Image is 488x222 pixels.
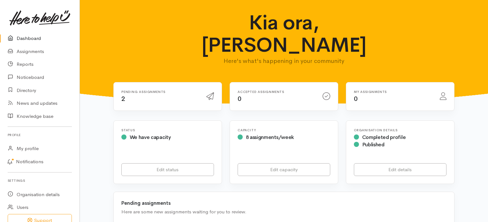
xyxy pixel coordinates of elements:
[362,141,385,148] span: Published
[354,90,432,94] h6: My assignments
[121,95,125,103] span: 2
[121,208,446,216] div: Here are some new assignments waiting for you to review.
[246,134,294,141] span: 8 assignments/week
[190,57,378,65] p: Here's what's happening in your community
[121,90,199,94] h6: Pending assignments
[8,131,72,139] h6: Profile
[8,176,72,185] h6: Settings
[190,11,378,57] h1: Kia ora, [PERSON_NAME]
[121,200,171,206] b: Pending assignments
[238,163,330,176] a: Edit capacity
[238,90,315,94] h6: Accepted assignments
[238,95,241,103] span: 0
[121,163,214,176] a: Edit status
[354,95,358,103] span: 0
[354,163,446,176] a: Edit details
[130,134,171,141] span: We have capacity
[362,134,406,141] span: Completed profile
[121,128,214,132] h6: Status
[238,128,330,132] h6: Capacity
[354,128,446,132] h6: Organisation Details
